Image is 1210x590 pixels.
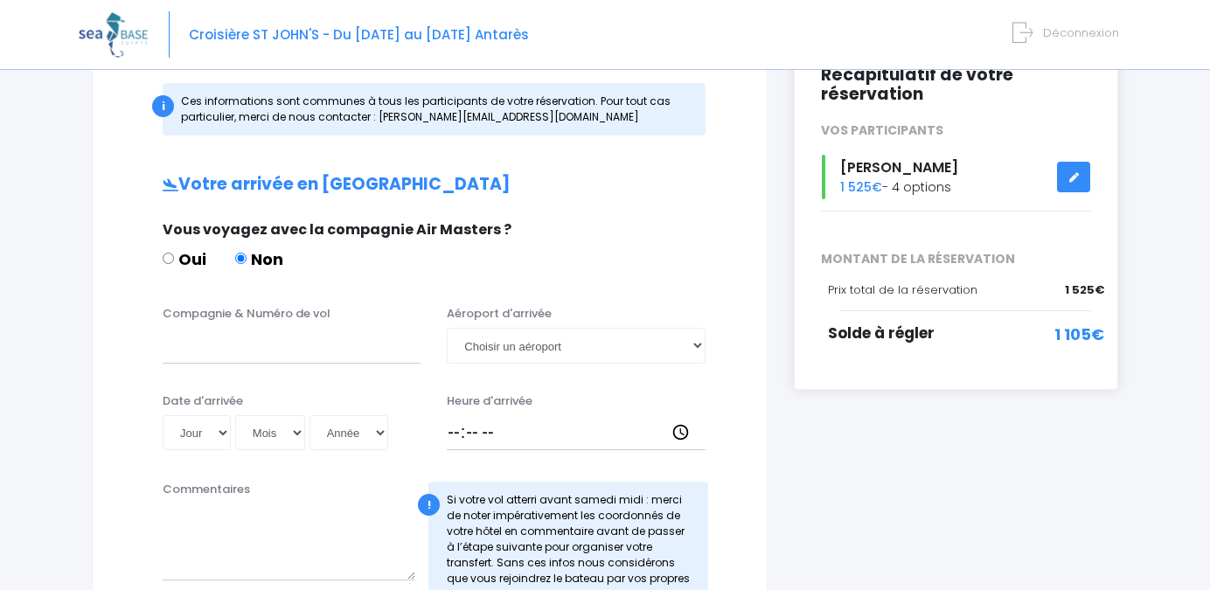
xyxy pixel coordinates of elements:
[163,392,243,410] label: Date d'arrivée
[152,95,174,117] div: i
[163,481,250,498] label: Commentaires
[235,247,283,271] label: Non
[189,25,529,44] span: Croisière ST JOHN'S - Du [DATE] au [DATE] Antarès
[447,305,552,323] label: Aéroport d'arrivée
[447,392,532,410] label: Heure d'arrivée
[1065,281,1104,299] span: 1 525€
[808,121,1104,140] div: VOS PARTICIPANTS
[1054,323,1104,346] span: 1 105€
[808,250,1104,268] span: MONTANT DE LA RÉSERVATION
[828,281,977,298] span: Prix total de la réservation
[808,155,1104,199] div: - 4 options
[840,178,882,196] span: 1 525€
[128,175,732,195] h2: Votre arrivée en [GEOGRAPHIC_DATA]
[163,83,706,135] div: Ces informations sont communes à tous les participants de votre réservation. Pour tout cas partic...
[828,323,935,344] span: Solde à régler
[821,66,1091,106] h2: Récapitulatif de votre réservation
[163,253,174,264] input: Oui
[163,247,206,271] label: Oui
[235,253,247,264] input: Non
[1043,24,1119,41] span: Déconnexion
[163,305,330,323] label: Compagnie & Numéro de vol
[418,494,440,516] div: !
[163,219,511,239] span: Vous voyagez avec la compagnie Air Masters ?
[840,157,958,177] span: [PERSON_NAME]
